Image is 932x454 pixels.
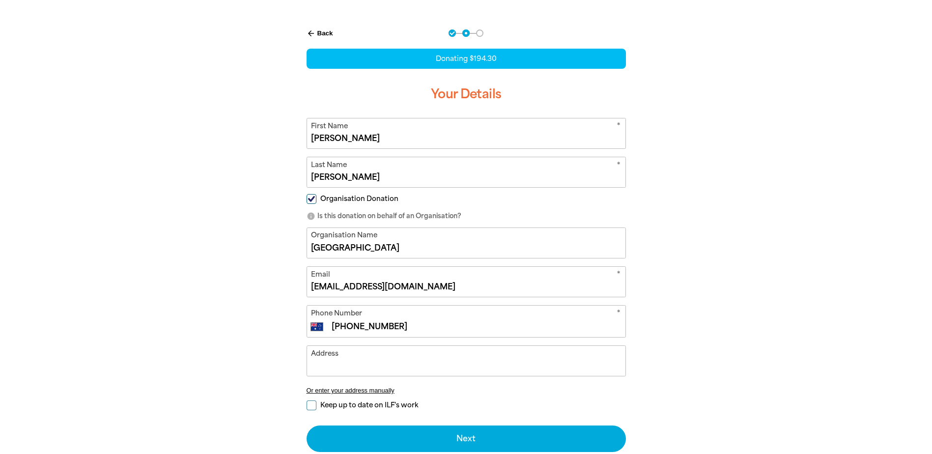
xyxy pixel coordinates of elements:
button: Navigate to step 3 of 3 to enter your payment details [476,29,483,37]
span: Organisation Donation [320,194,398,203]
i: Required [617,308,621,320]
button: Or enter your address manually [307,387,626,394]
input: Organisation Donation [307,194,316,204]
i: info [307,212,315,221]
i: arrow_back [307,29,315,38]
input: Keep up to date on ILF's work [307,400,316,410]
div: Donating $194.30 [307,49,626,69]
h3: Your Details [307,79,626,110]
button: Navigate to step 1 of 3 to enter your donation amount [449,29,456,37]
button: Navigate to step 2 of 3 to enter your details [462,29,470,37]
p: Is this donation on behalf of an Organisation? [307,211,626,221]
button: Back [303,25,337,42]
button: Next [307,426,626,452]
span: Keep up to date on ILF's work [320,400,418,410]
